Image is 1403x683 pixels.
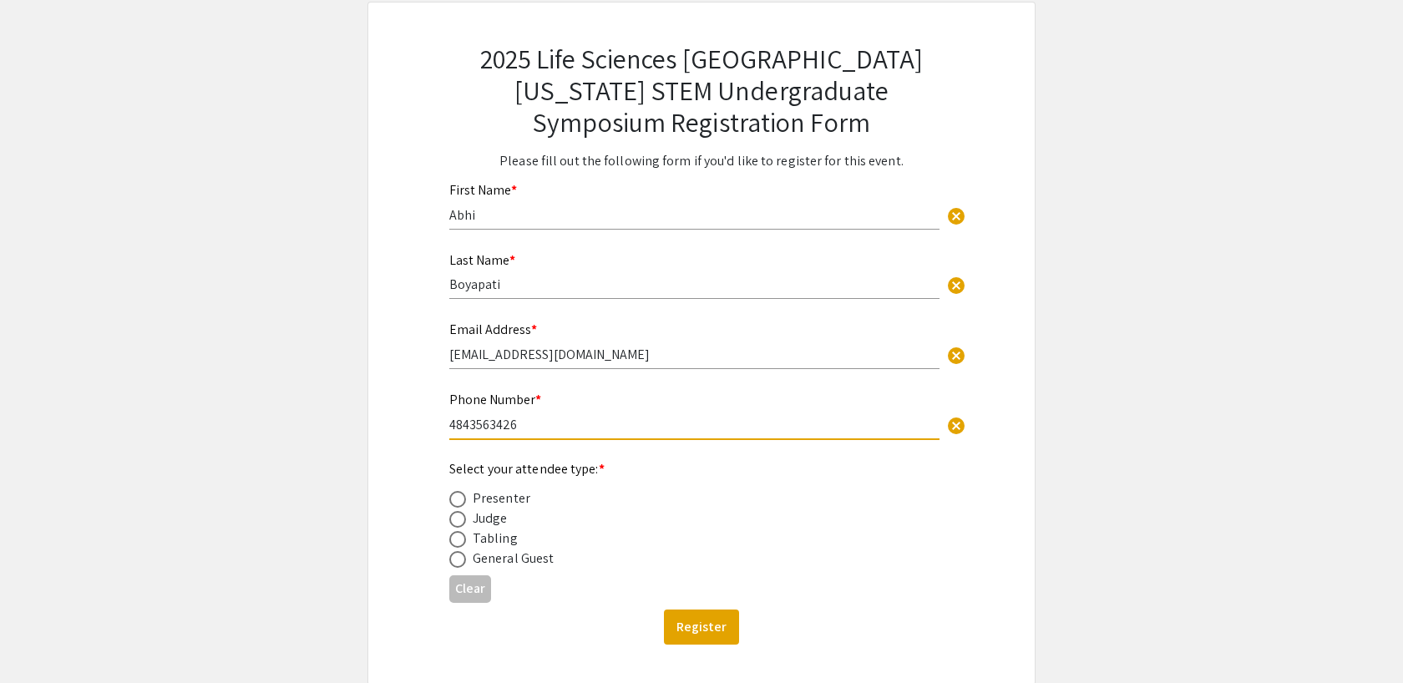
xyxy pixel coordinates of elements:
[449,346,940,363] input: Type Here
[473,549,554,569] div: General Guest
[473,508,508,529] div: Judge
[449,251,515,269] mat-label: Last Name
[664,610,739,645] button: Register
[940,338,973,372] button: Clear
[940,268,973,301] button: Clear
[940,407,973,441] button: Clear
[473,529,518,549] div: Tabling
[449,416,940,433] input: Type Here
[946,346,966,366] span: cancel
[449,181,517,199] mat-label: First Name
[946,416,966,436] span: cancel
[449,151,954,171] p: Please fill out the following form if you'd like to register for this event.
[940,198,973,231] button: Clear
[449,391,541,408] mat-label: Phone Number
[946,276,966,296] span: cancel
[449,206,940,224] input: Type Here
[13,608,71,670] iframe: Chat
[449,321,537,338] mat-label: Email Address
[449,43,954,139] h2: 2025 Life Sciences [GEOGRAPHIC_DATA][US_STATE] STEM Undergraduate Symposium Registration Form
[449,460,605,478] mat-label: Select your attendee type:
[473,488,530,508] div: Presenter
[946,206,966,226] span: cancel
[449,276,940,293] input: Type Here
[449,575,491,603] button: Clear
